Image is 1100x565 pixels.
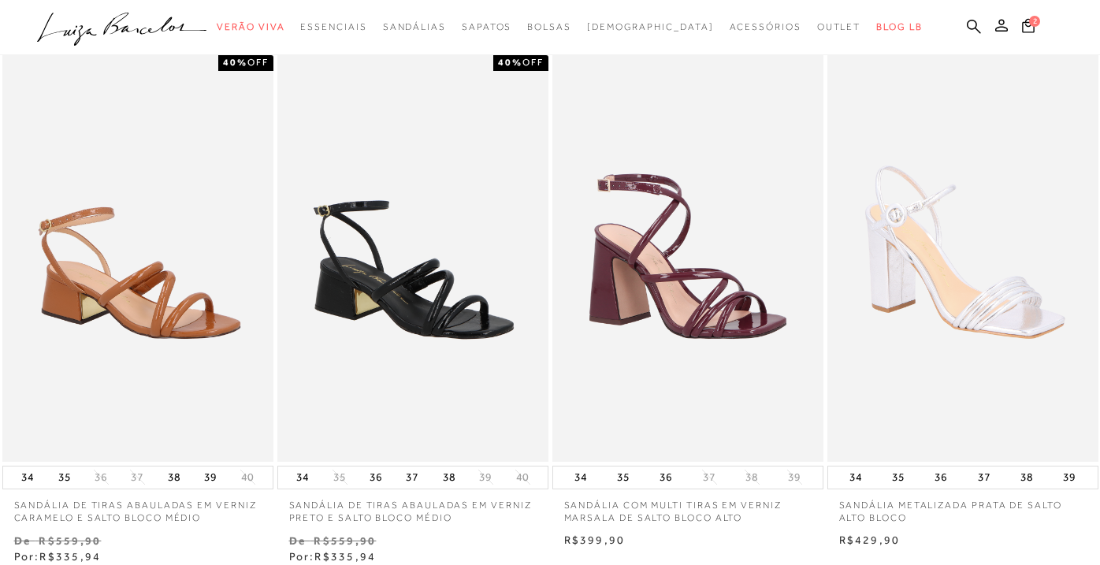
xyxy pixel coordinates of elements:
span: R$429,90 [839,533,901,546]
img: SANDÁLIA METALIZADA PRATA DE SALTO ALTO BLOCO [829,58,1097,459]
button: 35 [612,466,634,489]
a: categoryNavScreenReaderText [383,13,446,42]
a: SANDÁLIA COM MULTI TIRAS EM VERNIZ MARSALA DE SALTO BLOCO ALTO SANDÁLIA COM MULTI TIRAS EM VERNIZ... [554,58,822,459]
button: 39 [199,466,221,489]
button: 36 [365,466,387,489]
img: SANDÁLIA DE TIRAS ABAULADAS EM VERNIZ CARAMELO E SALTO BLOCO MÉDIO [4,58,272,459]
button: 37 [401,466,423,489]
a: SANDÁLIA DE TIRAS ABAULADAS EM VERNIZ PRETO E SALTO BLOCO MÉDIO SANDÁLIA DE TIRAS ABAULADAS EM VE... [279,58,547,459]
span: Por: [289,550,377,563]
button: 39 [474,470,496,485]
button: 36 [90,470,112,485]
span: R$335,94 [314,550,376,563]
span: Verão Viva [217,21,284,32]
small: De [14,534,31,547]
strong: 40% [223,57,247,68]
a: categoryNavScreenReaderText [300,13,366,42]
span: Essenciais [300,21,366,32]
button: 36 [930,466,952,489]
a: BLOG LB [876,13,922,42]
small: De [289,534,306,547]
span: OFF [247,57,269,68]
span: Outlet [817,21,861,32]
button: 38 [1016,466,1038,489]
span: Bolsas [527,21,571,32]
span: [DEMOGRAPHIC_DATA] [587,21,714,32]
a: SANDÁLIA METALIZADA PRATA DE SALTO ALTO BLOCO [827,489,1098,526]
small: R$559,90 [314,534,376,547]
a: categoryNavScreenReaderText [217,13,284,42]
a: SANDÁLIA DE TIRAS ABAULADAS EM VERNIZ PRETO E SALTO BLOCO MÉDIO [277,489,548,526]
img: SANDÁLIA DE TIRAS ABAULADAS EM VERNIZ PRETO E SALTO BLOCO MÉDIO [279,58,547,459]
span: BLOG LB [876,21,922,32]
button: 34 [845,466,867,489]
button: 38 [163,466,185,489]
span: 2 [1029,16,1040,27]
button: 39 [783,470,805,485]
button: 34 [17,466,39,489]
button: 35 [54,466,76,489]
a: SANDÁLIA DE TIRAS ABAULADAS EM VERNIZ CARAMELO E SALTO BLOCO MÉDIO [2,489,273,526]
a: categoryNavScreenReaderText [527,13,571,42]
a: SANDÁLIA COM MULTI TIRAS EM VERNIZ MARSALA DE SALTO BLOCO ALTO [552,489,823,526]
a: categoryNavScreenReaderText [730,13,801,42]
button: 37 [126,470,148,485]
button: 35 [887,466,909,489]
a: categoryNavScreenReaderText [462,13,511,42]
span: Por: [14,550,102,563]
button: 2 [1017,17,1039,39]
span: Sapatos [462,21,511,32]
a: categoryNavScreenReaderText [817,13,861,42]
span: Sandálias [383,21,446,32]
a: SANDÁLIA DE TIRAS ABAULADAS EM VERNIZ CARAMELO E SALTO BLOCO MÉDIO SANDÁLIA DE TIRAS ABAULADAS EM... [4,58,272,459]
span: Acessórios [730,21,801,32]
small: R$559,90 [39,534,101,547]
img: SANDÁLIA COM MULTI TIRAS EM VERNIZ MARSALA DE SALTO BLOCO ALTO [554,58,822,459]
a: SANDÁLIA METALIZADA PRATA DE SALTO ALTO BLOCO SANDÁLIA METALIZADA PRATA DE SALTO ALTO BLOCO [829,58,1097,459]
span: OFF [522,57,544,68]
strong: 40% [498,57,522,68]
button: 34 [292,466,314,489]
button: 36 [655,466,677,489]
span: R$335,94 [39,550,101,563]
button: 39 [1058,466,1080,489]
a: noSubCategoriesText [587,13,714,42]
span: R$399,90 [564,533,626,546]
button: 34 [570,466,592,489]
button: 40 [236,470,258,485]
button: 35 [329,470,351,485]
button: 38 [741,470,763,485]
button: 38 [438,466,460,489]
button: 37 [698,470,720,485]
button: 40 [511,470,533,485]
button: 37 [973,466,995,489]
